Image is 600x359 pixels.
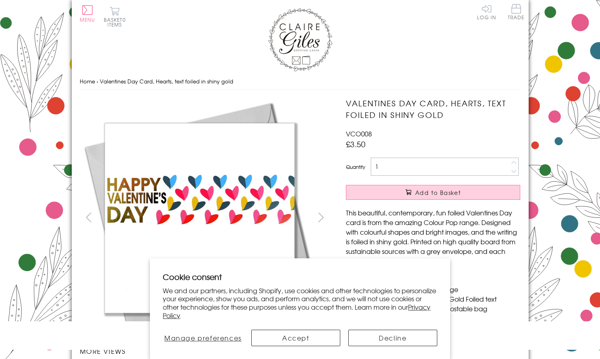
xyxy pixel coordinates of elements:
button: Menu [80,5,95,22]
img: Valentines Day Card, Hearts, text foiled in shiny gold [80,97,320,338]
button: Add to Basket [346,185,520,200]
nav: breadcrumbs [80,73,521,90]
button: Decline [348,330,437,346]
p: This beautiful, contemporary, fun foiled Valentines Day card is from the amazing Colour Pop range... [346,208,520,266]
a: Log In [477,4,496,20]
img: Claire Giles Greetings Cards [268,8,332,71]
span: 0 items [107,16,126,28]
button: prev [80,208,98,226]
button: Manage preferences [163,330,243,346]
h3: More views [80,346,330,356]
span: Valentines Day Card, Hearts, text foiled in shiny gold [100,77,233,85]
h2: Cookie consent [163,271,437,282]
button: next [312,208,330,226]
a: Privacy Policy [163,302,430,320]
span: Menu [80,16,95,23]
button: Accept [251,330,340,346]
label: Quantity [346,163,365,170]
a: Home [80,77,95,85]
p: We and our partners, including Shopify, use cookies and other technologies to personalize your ex... [163,286,437,320]
span: › [97,77,98,85]
h1: Valentines Day Card, Hearts, text foiled in shiny gold [346,97,520,121]
a: Trade [508,4,525,21]
span: Manage preferences [164,333,242,343]
span: £3.50 [346,138,366,150]
span: VCO008 [346,129,372,138]
span: Add to Basket [415,189,461,197]
span: Trade [508,4,525,20]
button: Basket0 items [104,6,126,27]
